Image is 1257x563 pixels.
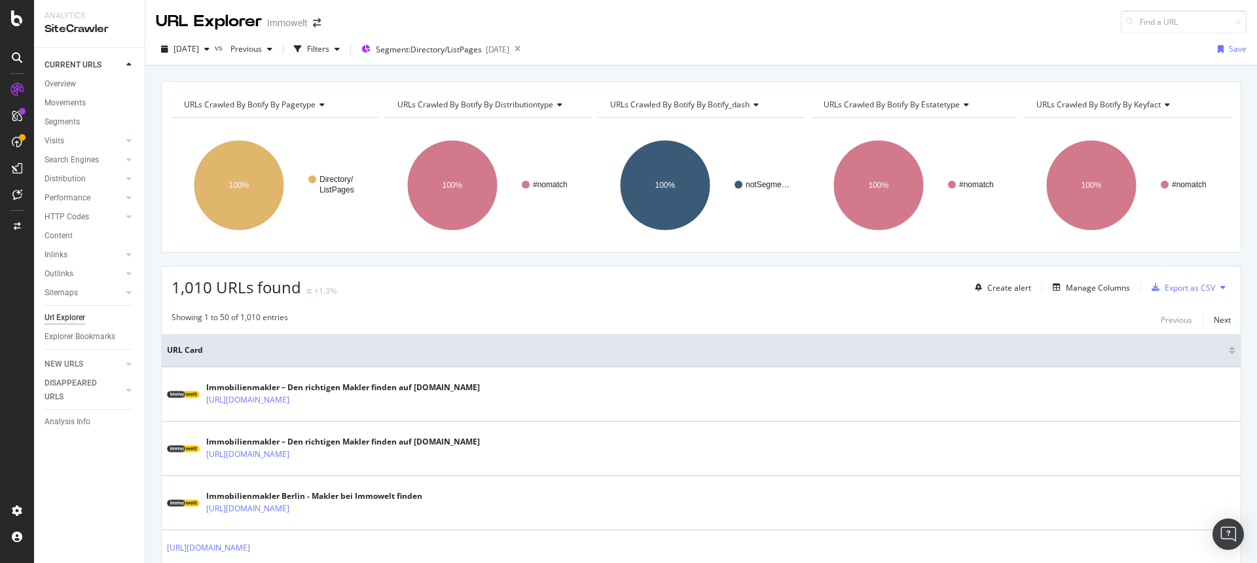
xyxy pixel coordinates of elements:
[45,248,122,262] a: Inlinks
[45,311,136,325] a: Url Explorer
[45,134,64,148] div: Visits
[45,191,90,205] div: Performance
[172,312,288,327] div: Showing 1 to 50 of 1,010 entries
[206,448,289,461] a: [URL][DOMAIN_NAME]
[229,181,249,190] text: 100%
[598,128,803,242] svg: A chart.
[1214,312,1231,327] button: Next
[173,43,199,54] span: 2025 Sep. 26th
[1172,180,1207,189] text: #nomatch
[45,248,67,262] div: Inlinks
[45,77,136,91] a: Overview
[970,277,1031,298] button: Create alert
[167,344,1226,356] span: URL Card
[306,289,312,293] img: Equal
[533,180,568,189] text: #nomatch
[824,99,960,110] span: URLs Crawled By Botify By estatetype
[1047,280,1130,295] button: Manage Columns
[1121,10,1247,33] input: Find a URL
[45,115,136,129] a: Segments
[45,58,101,72] div: CURRENT URLS
[746,180,790,189] text: notSegme…
[172,128,376,242] svg: A chart.
[206,436,480,448] div: Immobilienmakler – Den richtigen Makler finden auf [DOMAIN_NAME]​
[610,99,750,110] span: URLs Crawled By Botify By botify_dash
[319,175,354,184] text: Directory/
[45,172,86,186] div: Distribution
[45,210,122,224] a: HTTP Codes
[811,128,1016,242] svg: A chart.
[45,96,86,110] div: Movements
[45,115,80,129] div: Segments
[45,376,111,404] div: DISAPPEARED URLS
[45,229,73,243] div: Content
[267,16,308,29] div: Immowelt
[206,382,480,393] div: Immobilienmakler – Den richtigen Makler finden auf [DOMAIN_NAME]​
[184,99,316,110] span: URLs Crawled By Botify By pagetype
[206,393,289,407] a: [URL][DOMAIN_NAME]
[45,311,85,325] div: Url Explorer
[1161,312,1192,327] button: Previous
[156,10,262,33] div: URL Explorer
[45,267,122,281] a: Outlinks
[1036,99,1161,110] span: URLs Crawled By Botify By keyfact
[45,267,73,281] div: Outlinks
[1146,277,1215,298] button: Export as CSV
[45,286,78,300] div: Sitemaps
[45,22,134,37] div: SiteCrawler
[319,185,354,194] text: ListPages
[1165,282,1215,293] div: Export as CSV
[959,180,994,189] text: #nomatch
[1082,181,1102,190] text: 100%
[45,376,122,404] a: DISAPPEARED URLS
[1161,314,1192,325] div: Previous
[987,282,1031,293] div: Create alert
[45,58,122,72] a: CURRENT URLS
[1229,43,1247,54] div: Save
[608,94,793,115] h4: URLs Crawled By Botify By botify_dash
[486,44,509,55] div: [DATE]
[45,357,83,371] div: NEW URLS
[215,42,225,53] span: vs
[1214,314,1231,325] div: Next
[45,210,89,224] div: HTTP Codes
[313,18,321,27] div: arrow-right-arrow-left
[45,77,76,91] div: Overview
[1066,282,1130,293] div: Manage Columns
[655,181,676,190] text: 100%
[289,39,345,60] button: Filters
[385,128,590,242] svg: A chart.
[356,39,509,60] button: Segment:Directory/ListPages[DATE]
[45,357,122,371] a: NEW URLS
[206,490,422,502] div: Immobilienmakler Berlin - Makler bei Immowelt finden
[45,191,122,205] a: Performance
[45,10,134,22] div: Analytics
[206,502,289,515] a: [URL][DOMAIN_NAME]
[1212,518,1244,550] div: Open Intercom Messenger
[1212,39,1247,60] button: Save
[167,386,200,403] img: main image
[172,276,301,298] span: 1,010 URLs found
[45,172,122,186] a: Distribution
[1034,94,1219,115] h4: URLs Crawled By Botify By keyfact
[1024,128,1229,242] svg: A chart.
[45,330,136,344] a: Explorer Bookmarks
[181,94,367,115] h4: URLs Crawled By Botify By pagetype
[225,43,262,54] span: Previous
[397,99,553,110] span: URLs Crawled By Botify By distributiontype
[45,96,136,110] a: Movements
[868,181,888,190] text: 100%
[225,39,278,60] button: Previous
[442,181,462,190] text: 100%
[307,43,329,54] div: Filters
[45,153,122,167] a: Search Engines
[167,495,200,511] img: main image
[395,94,580,115] h4: URLs Crawled By Botify By distributiontype
[45,286,122,300] a: Sitemaps
[167,541,250,554] a: [URL][DOMAIN_NAME]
